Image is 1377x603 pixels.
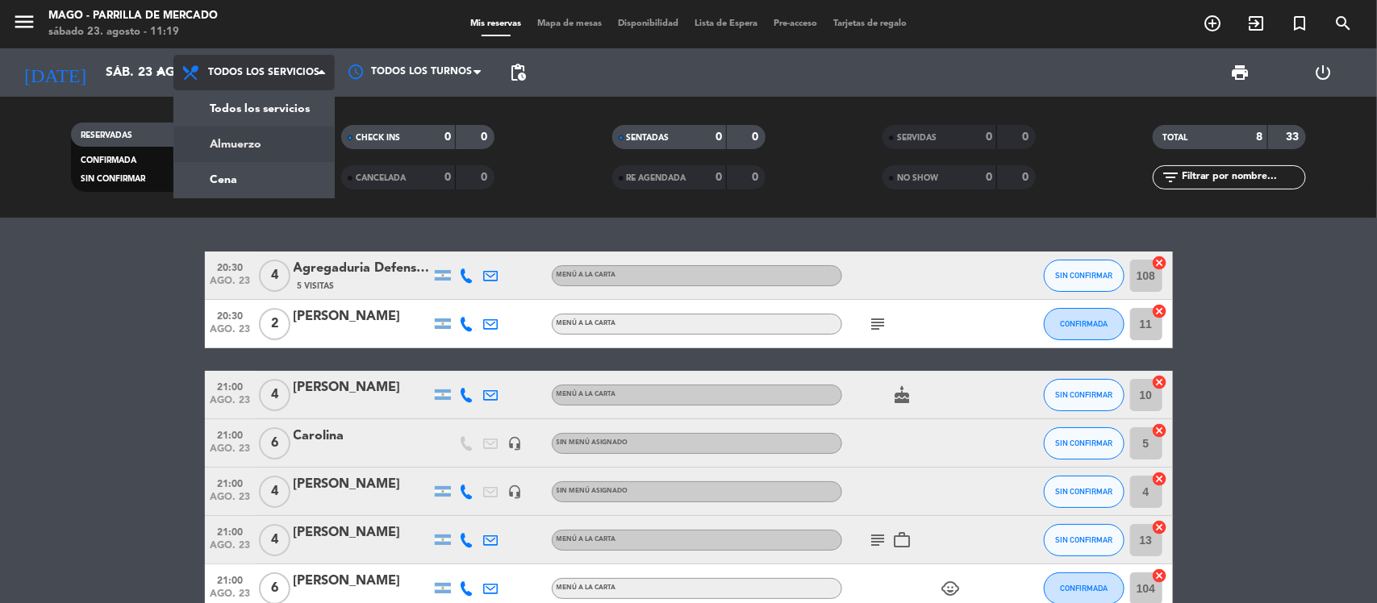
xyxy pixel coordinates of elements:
[825,19,915,28] span: Tarjetas de regalo
[1290,14,1309,33] i: turned_in_not
[211,395,251,414] span: ago. 23
[259,524,290,556] span: 4
[174,91,334,127] a: Todos los servicios
[1022,172,1032,183] strong: 0
[356,174,406,182] span: CANCELADA
[211,443,251,462] span: ago. 23
[211,492,251,510] span: ago. 23
[508,484,523,499] i: headset_mic
[294,258,431,279] div: Agregaduria Defensa ITA
[356,134,400,142] span: CHECK INS
[627,174,686,182] span: RE AGENDADA
[12,55,98,90] i: [DATE]
[627,134,670,142] span: SENTADAS
[482,172,491,183] strong: 0
[610,19,686,28] span: Disponibilidad
[716,131,722,143] strong: 0
[557,272,616,278] span: MENÚ A LA CARTA
[1180,168,1305,186] input: Filtrar por nombre...
[508,436,523,451] i: headset_mic
[211,425,251,443] span: 21:00
[557,536,616,543] span: MENÚ A LA CARTA
[294,377,431,398] div: [PERSON_NAME]
[941,579,961,598] i: child_care
[294,306,431,327] div: [PERSON_NAME]
[716,172,722,183] strong: 0
[1246,14,1266,33] i: exit_to_app
[1044,476,1125,508] button: SIN CONFIRMAR
[1152,519,1168,535] i: cancel
[444,172,451,183] strong: 0
[1060,584,1108,593] span: CONFIRMADA
[986,131,992,143] strong: 0
[1152,422,1168,439] i: cancel
[557,584,616,591] span: MENÚ A LA CARTA
[1282,48,1365,97] div: LOG OUT
[508,63,528,82] span: pending_actions
[529,19,610,28] span: Mapa de mesas
[211,376,251,395] span: 21:00
[211,257,251,276] span: 20:30
[259,308,290,340] span: 2
[294,522,431,543] div: [PERSON_NAME]
[12,10,36,40] button: menu
[1152,471,1168,487] i: cancel
[259,260,290,292] span: 4
[1231,63,1250,82] span: print
[1055,390,1112,399] span: SIN CONFIRMAR
[1152,568,1168,584] i: cancel
[1022,131,1032,143] strong: 0
[1044,308,1125,340] button: CONFIRMADA
[869,530,888,550] i: subject
[897,134,937,142] span: SERVIDAS
[1152,255,1168,271] i: cancel
[686,19,766,28] span: Lista de Espera
[81,131,132,139] span: RESERVADAS
[1161,168,1180,187] i: filter_list
[1044,379,1125,411] button: SIN CONFIRMAR
[150,63,169,82] i: arrow_drop_down
[298,280,335,293] span: 5 Visitas
[1152,374,1168,390] i: cancel
[211,324,251,343] span: ago. 23
[294,426,431,447] div: Carolina
[259,476,290,508] span: 4
[81,156,136,164] span: CONFIRMADA
[557,320,616,326] span: MENÚ A LA CARTA
[1055,439,1112,447] span: SIN CONFIRMAR
[444,131,451,143] strong: 0
[211,473,251,492] span: 21:00
[1055,271,1112,280] span: SIN CONFIRMAR
[557,391,616,397] span: MENÚ A LA CARTA
[557,488,628,494] span: Sin menú asignado
[1152,303,1168,319] i: cancel
[259,427,290,460] span: 6
[211,306,251,324] span: 20:30
[752,172,762,183] strong: 0
[557,439,628,446] span: Sin menú asignado
[1203,14,1222,33] i: add_circle_outline
[1333,14,1353,33] i: search
[1044,524,1125,556] button: SIN CONFIRMAR
[81,175,145,183] span: SIN CONFIRMAR
[294,571,431,592] div: [PERSON_NAME]
[482,131,491,143] strong: 0
[12,10,36,34] i: menu
[462,19,529,28] span: Mis reservas
[897,174,938,182] span: NO SHOW
[211,276,251,294] span: ago. 23
[1287,131,1303,143] strong: 33
[1257,131,1263,143] strong: 8
[1055,535,1112,544] span: SIN CONFIRMAR
[174,127,334,162] a: Almuerzo
[986,172,992,183] strong: 0
[211,540,251,559] span: ago. 23
[869,314,888,334] i: subject
[294,474,431,495] div: [PERSON_NAME]
[893,530,912,550] i: work_outline
[1314,63,1333,82] i: power_settings_new
[208,67,319,78] span: Todos los servicios
[1044,260,1125,292] button: SIN CONFIRMAR
[752,131,762,143] strong: 0
[174,162,334,198] a: Cena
